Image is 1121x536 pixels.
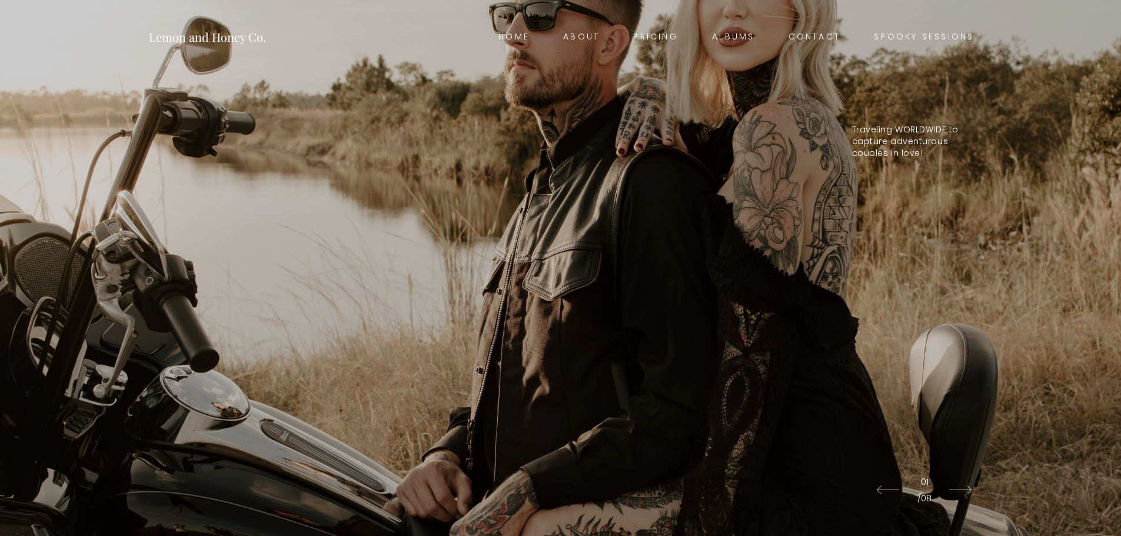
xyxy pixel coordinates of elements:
a: Contact [771,29,857,45]
a: Lemon and Honey Co. [149,22,266,52]
a: Spooky Sessions [857,29,991,45]
a: Albums [696,29,771,45]
a: About [547,29,617,45]
a: Home [482,29,547,45]
span: /08 [917,490,932,507]
a: Pricing [617,29,696,45]
span: 01 [917,474,932,490]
